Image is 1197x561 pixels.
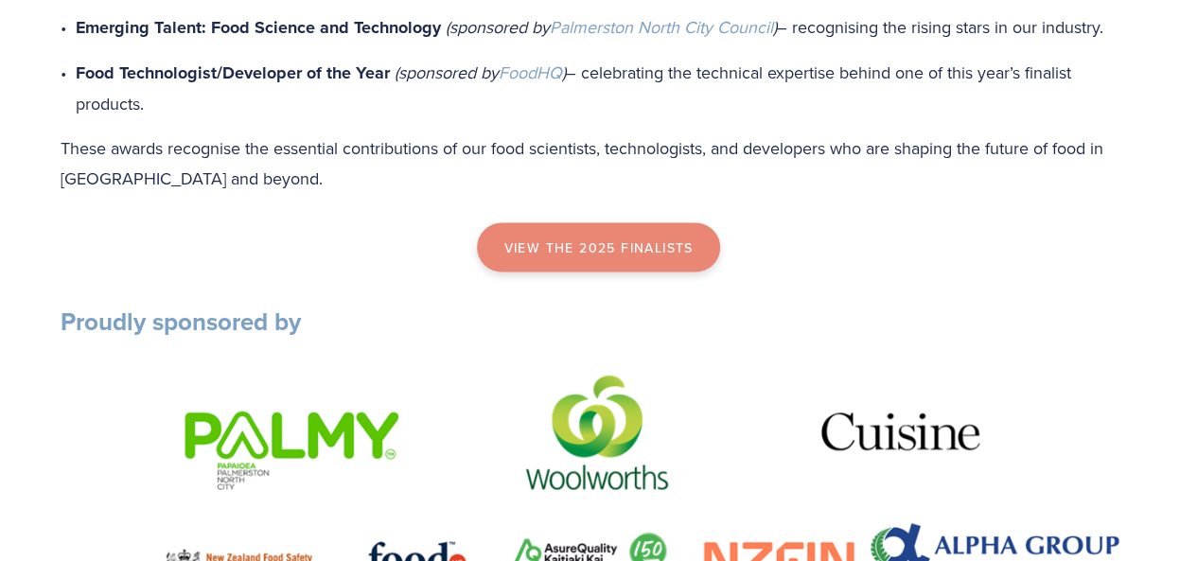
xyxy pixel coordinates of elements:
[76,61,390,85] strong: Food Technologist/Developer of the Year
[550,15,773,39] a: Palmerston North City Council
[76,15,441,40] strong: Emerging Talent: Food Science and Technology
[499,61,562,84] a: FoodHQ
[773,15,777,39] em: )
[76,12,1136,44] p: – recognising the rising stars in our industry.
[61,304,301,340] strong: Proudly sponsored by
[61,133,1136,193] p: These awards recognise the essential contributions of our food scientists, technologists, and dev...
[395,61,499,84] em: (sponsored by
[446,15,550,39] em: (sponsored by
[477,223,719,272] a: view the 2025 finalists
[562,61,566,84] em: )
[76,58,1136,118] p: – celebrating the technical expertise behind one of this year’s finalist products.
